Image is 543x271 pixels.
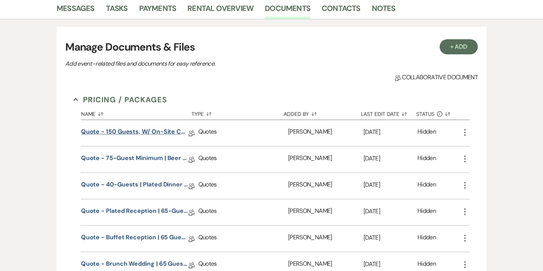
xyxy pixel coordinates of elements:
[440,39,478,54] button: + Add
[364,127,417,137] p: [DATE]
[364,180,417,190] p: [DATE]
[417,233,436,245] div: Hidden
[81,154,189,165] a: Quote - 75-guest minimum | beer & wine open bar - The [GEOGRAPHIC_DATA]
[395,73,478,82] span: Collaborative document
[106,2,128,19] a: Tasks
[364,259,417,269] p: [DATE]
[81,105,192,120] button: Name
[65,39,478,55] h3: Manage Documents & Files
[417,180,436,192] div: Hidden
[81,127,189,139] a: Quote - 150 guests, w/ on-site Ceremony - [GEOGRAPHIC_DATA]
[284,105,361,120] button: Added By
[81,180,189,192] a: Quote - 40-guests | plated dinner | 3-hour open bar
[187,2,253,19] a: Rental Overview
[265,2,310,19] a: Documents
[81,259,189,271] a: Quote - brunch wedding | 65 guests
[361,105,416,120] button: Last Edit Date
[288,226,364,252] div: [PERSON_NAME]
[198,120,288,146] div: Quotes
[288,199,364,225] div: [PERSON_NAME]
[139,2,176,19] a: Payments
[81,206,189,218] a: Quote - plated reception | 65-guests
[198,146,288,172] div: Quotes
[74,94,167,105] button: Pricing / Packages
[198,199,288,225] div: Quotes
[416,105,460,120] button: Status
[57,2,95,19] a: Messages
[288,146,364,172] div: [PERSON_NAME]
[417,259,436,271] div: Hidden
[364,206,417,216] p: [DATE]
[322,2,360,19] a: Contacts
[192,105,284,120] button: Type
[416,111,434,117] span: Status
[364,233,417,243] p: [DATE]
[417,154,436,165] div: Hidden
[417,206,436,218] div: Hidden
[81,233,189,245] a: Quote - buffet reception | 65 guests
[198,173,288,199] div: Quotes
[65,59,329,69] p: Add event–related files and documents for easy reference.
[364,154,417,163] p: [DATE]
[288,120,364,146] div: [PERSON_NAME]
[198,226,288,252] div: Quotes
[372,2,396,19] a: Notes
[417,127,436,139] div: Hidden
[288,173,364,199] div: [PERSON_NAME]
